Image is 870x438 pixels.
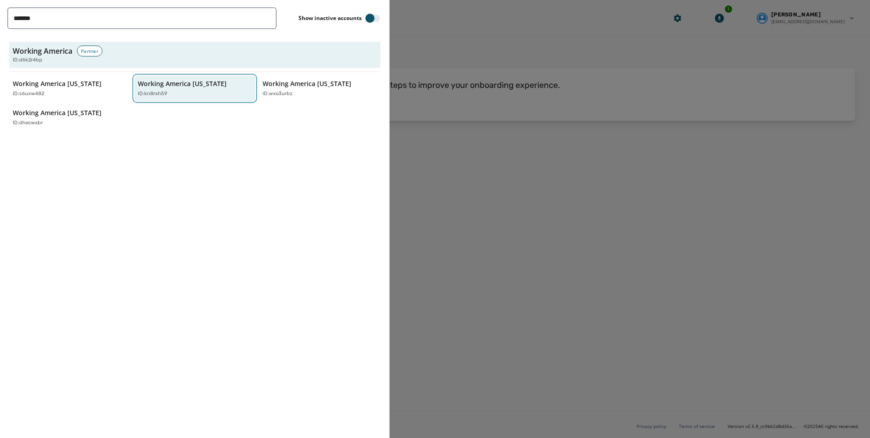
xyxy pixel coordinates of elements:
[298,15,362,22] label: Show inactive accounts
[9,76,131,102] button: Working America [US_STATE]ID:s6uxw482
[13,108,101,117] p: Working America [US_STATE]
[13,119,43,127] p: ID: dhecwxbr
[77,46,102,56] div: Partner
[13,79,101,88] p: Working America [US_STATE]
[13,46,72,56] h3: Working America
[263,90,293,98] p: ID: wxo3urbz
[138,79,227,88] p: Working America [US_STATE]
[263,79,351,88] p: Working America [US_STATE]
[13,90,44,98] p: ID: s6uxw482
[9,42,380,68] button: Working AmericaPartnerID:d6k2r4bp
[9,105,131,131] button: Working America [US_STATE]ID:dhecwxbr
[138,90,167,98] p: ID: kn8rxh59
[259,76,380,102] button: Working America [US_STATE]ID:wxo3urbz
[13,56,42,64] span: ID: d6k2r4bp
[134,76,256,102] button: Working America [US_STATE]ID:kn8rxh59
